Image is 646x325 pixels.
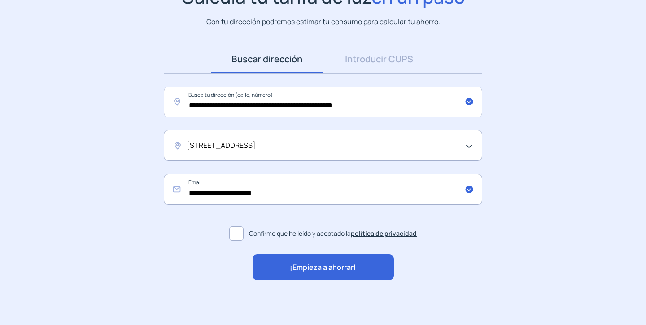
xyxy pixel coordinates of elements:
p: Con tu dirección podremos estimar tu consumo para calcular tu ahorro. [206,16,440,27]
a: política de privacidad [351,229,417,238]
span: [STREET_ADDRESS] [187,140,256,152]
span: Confirmo que he leído y aceptado la [249,229,417,238]
span: ¡Empieza a ahorrar! [290,262,356,273]
a: Introducir CUPS [323,45,435,73]
a: Buscar dirección [211,45,323,73]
